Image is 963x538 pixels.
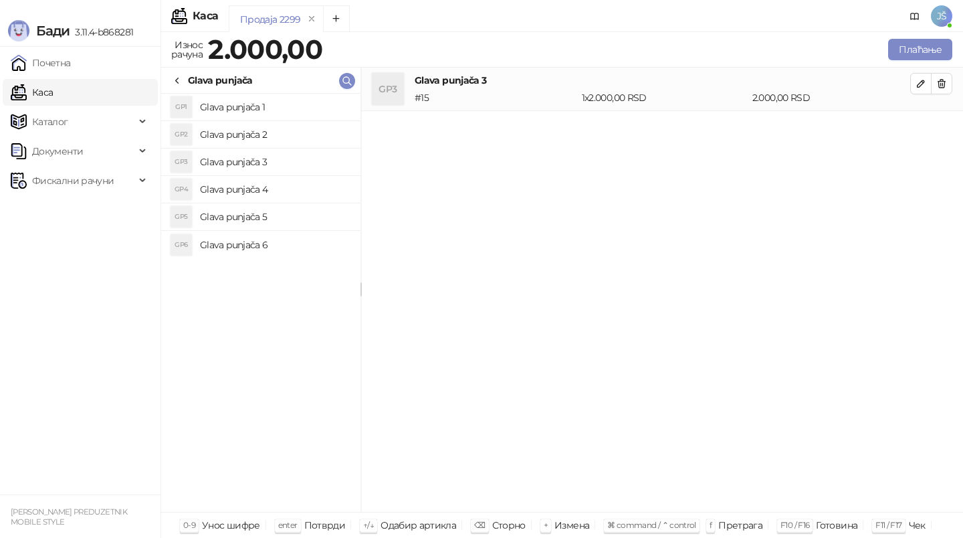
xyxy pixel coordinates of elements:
[304,517,346,534] div: Потврди
[11,50,71,76] a: Почетна
[200,124,350,145] h4: Glava punjača 2
[381,517,456,534] div: Одабир артикла
[70,26,133,38] span: 3.11.4-b868281
[363,520,374,530] span: ↑/↓
[554,517,589,534] div: Измена
[8,20,29,41] img: Logo
[161,94,360,512] div: grid
[171,206,192,228] div: GP5
[240,12,300,27] div: Продаја 2299
[750,90,913,105] div: 2.000,00 RSD
[200,234,350,256] h4: Glava punjača 6
[32,138,83,165] span: Документи
[474,520,485,530] span: ⌫
[579,90,750,105] div: 1 x 2.000,00 RSD
[171,234,192,256] div: GP6
[193,11,218,21] div: Каса
[200,179,350,200] h4: Glava punjača 4
[183,520,195,530] span: 0-9
[11,79,53,106] a: Каса
[710,520,712,530] span: f
[607,520,696,530] span: ⌘ command / ⌃ control
[11,507,127,527] small: [PERSON_NAME] PREDUZETNIK MOBILE STYLE
[412,90,579,105] div: # 15
[171,124,192,145] div: GP2
[171,179,192,200] div: GP4
[202,517,260,534] div: Унос шифре
[32,167,114,194] span: Фискални рачуни
[208,33,322,66] strong: 2.000,00
[492,517,526,534] div: Сторно
[171,151,192,173] div: GP3
[544,520,548,530] span: +
[171,96,192,118] div: GP1
[816,517,857,534] div: Готовина
[32,108,68,135] span: Каталог
[200,96,350,118] h4: Glava punjača 1
[888,39,952,60] button: Плаћање
[278,520,298,530] span: enter
[36,23,70,39] span: Бади
[200,151,350,173] h4: Glava punjača 3
[909,517,926,534] div: Чек
[931,5,952,27] span: JŠ
[303,13,320,25] button: remove
[780,520,809,530] span: F10 / F16
[323,5,350,32] button: Add tab
[904,5,926,27] a: Документација
[169,36,205,63] div: Износ рачуна
[718,517,762,534] div: Претрага
[372,73,404,105] div: GP3
[875,520,901,530] span: F11 / F17
[415,73,910,88] h4: Glava punjača 3
[200,206,350,228] h4: Glava punjača 5
[188,73,253,88] div: Glava punjača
